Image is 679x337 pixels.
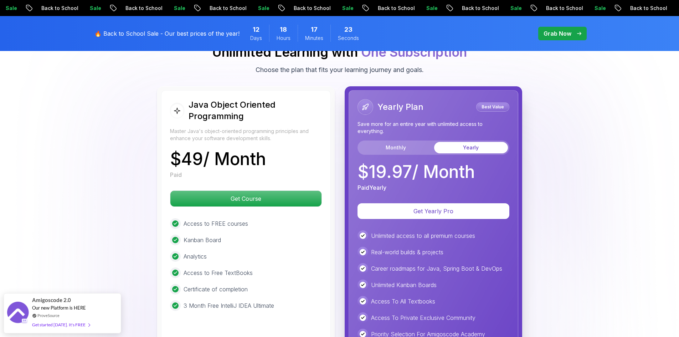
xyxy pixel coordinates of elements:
[377,101,423,113] h2: Yearly Plan
[212,45,467,59] h2: Unlimited Learning with
[94,29,240,38] p: 🔥 Back to School Sale - Our best prices of the year!
[359,142,433,153] button: Monthly
[170,190,322,207] button: Get Course
[371,281,437,289] p: Unlimited Kanban Boards
[477,103,508,111] p: Best Value
[371,264,502,273] p: Career roadmaps for Java, Spring Boot & DevOps
[371,231,475,240] p: Unlimited access to all premium courses
[544,29,571,38] p: Grab Now
[184,219,248,228] p: Access to FREE courses
[338,35,359,42] span: Seconds
[106,5,128,12] p: Sale
[225,5,274,12] p: Back to School
[357,121,509,135] p: Save more for an entire year with unlimited access to everything.
[311,25,318,35] span: 17 Minutes
[442,5,465,12] p: Sale
[256,65,424,75] p: Choose the plan that fits your learning journey and goals.
[277,35,290,42] span: Hours
[309,5,358,12] p: Back to School
[280,25,287,35] span: 18 Hours
[189,99,322,122] h2: Java Object Oriented Programming
[141,5,190,12] p: Back to School
[361,44,467,60] span: One Subscription
[190,5,212,12] p: Sale
[562,5,610,12] p: Back to School
[526,5,549,12] p: Sale
[610,5,633,12] p: Sale
[170,170,182,179] p: Paid
[21,5,44,12] p: Sale
[357,203,509,219] button: Get Yearly Pro
[357,208,509,215] a: Get Yearly Pro
[184,285,248,293] p: Certificate of completion
[32,296,71,304] span: Amigoscode 2.0
[37,312,60,318] a: ProveSource
[357,183,386,192] p: Paid Yearly
[344,25,353,35] span: 23 Seconds
[32,321,90,329] div: Get started [DATE]. It's FREE
[393,5,442,12] p: Back to School
[184,269,253,277] p: Access to Free TextBooks
[184,301,274,310] p: 3 Month Free IntelliJ IDEA Ultimate
[184,236,221,244] p: Kanban Board
[371,248,443,256] p: Real-world builds & projects
[170,195,322,202] a: Get Course
[305,35,323,42] span: Minutes
[170,128,322,142] p: Master Java's object-oriented programming principles and enhance your software development skills.
[253,25,259,35] span: 12 Days
[371,313,475,322] p: Access To Private Exclusive Community
[7,302,29,325] img: provesource social proof notification image
[434,142,508,153] button: Yearly
[357,163,475,180] p: $ 19.97 / Month
[32,305,86,311] span: Our new Platform is HERE
[274,5,297,12] p: Sale
[358,5,381,12] p: Sale
[371,297,435,306] p: Access To All Textbooks
[170,191,322,206] p: Get Course
[250,35,262,42] span: Days
[170,150,266,168] p: $ 49 / Month
[57,5,106,12] p: Back to School
[478,5,526,12] p: Back to School
[184,252,207,261] p: Analytics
